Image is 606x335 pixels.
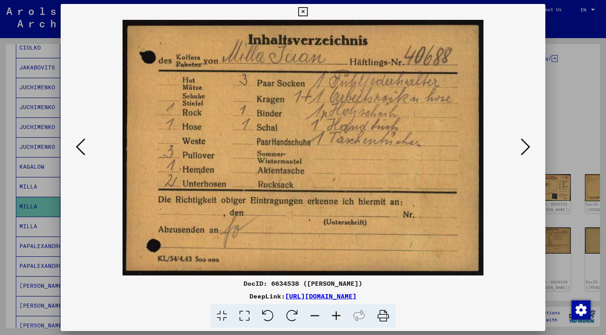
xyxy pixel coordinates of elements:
img: 001.jpg [88,20,518,275]
img: Change consent [571,300,591,320]
a: [URL][DOMAIN_NAME] [285,292,357,300]
div: Change consent [571,300,590,319]
div: DocID: 6634538 ([PERSON_NAME]) [61,279,545,288]
div: DeepLink: [61,291,545,301]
